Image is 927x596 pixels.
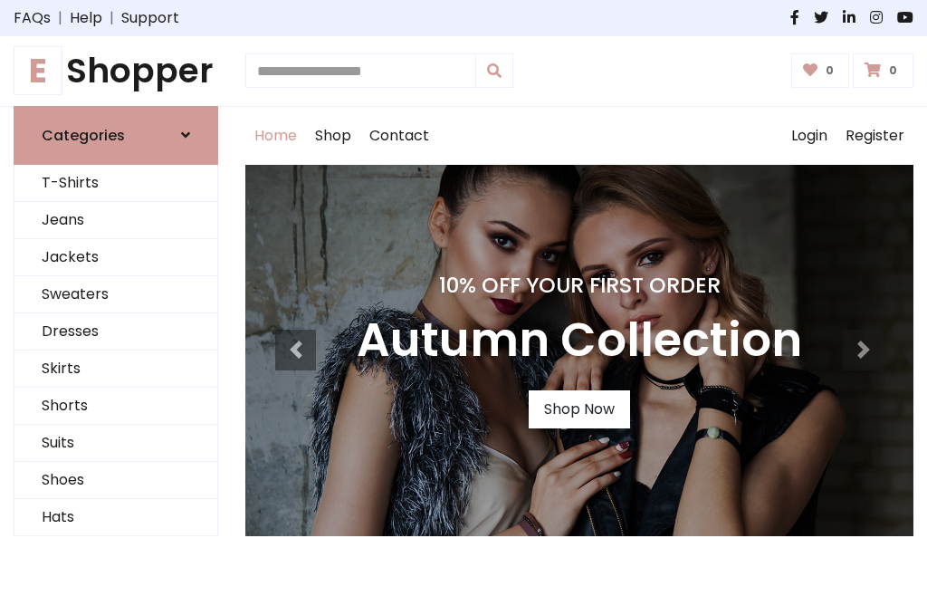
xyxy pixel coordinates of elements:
h1: Shopper [14,51,218,91]
a: Jackets [14,239,217,276]
a: Login [782,107,836,165]
span: 0 [884,62,902,79]
a: Shop Now [529,390,630,428]
a: Shorts [14,388,217,425]
a: 0 [791,53,850,88]
h3: Autumn Collection [357,312,802,369]
a: T-Shirts [14,165,217,202]
a: Shoes [14,462,217,499]
a: Shop [306,107,360,165]
h6: Categories [42,127,125,144]
a: FAQs [14,7,51,29]
h4: 10% Off Your First Order [357,273,802,298]
span: | [102,7,121,29]
a: Hats [14,499,217,536]
a: EShopper [14,51,218,91]
a: Support [121,7,179,29]
a: Home [245,107,306,165]
a: Suits [14,425,217,462]
a: 0 [853,53,913,88]
a: Dresses [14,313,217,351]
a: Sweaters [14,276,217,313]
span: E [14,46,62,95]
span: | [51,7,70,29]
a: Register [836,107,913,165]
a: Categories [14,106,218,165]
a: Jeans [14,202,217,239]
span: 0 [821,62,838,79]
a: Help [70,7,102,29]
a: Contact [360,107,438,165]
a: Skirts [14,351,217,388]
